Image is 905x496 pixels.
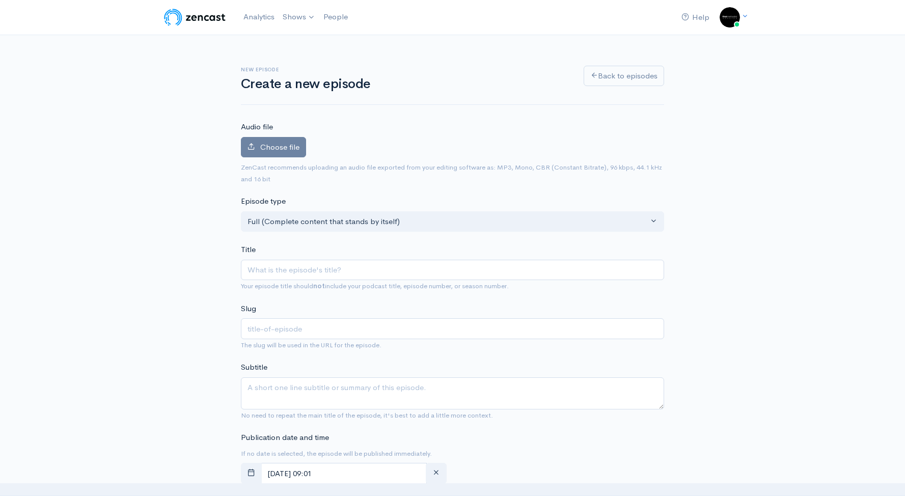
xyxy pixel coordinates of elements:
[241,121,273,133] label: Audio file
[248,216,648,228] div: Full (Complete content that stands by itself)
[241,211,664,232] button: Full (Complete content that stands by itself)
[241,67,571,72] h6: New episode
[426,463,447,484] button: clear
[720,7,740,27] img: ...
[279,6,319,29] a: Shows
[313,282,325,290] strong: not
[241,77,571,92] h1: Create a new episode
[241,341,381,349] small: The slug will be used in the URL for the episode.
[241,260,664,281] input: What is the episode's title?
[241,244,256,256] label: Title
[584,66,664,87] a: Back to episodes
[241,463,262,484] button: toggle
[319,6,352,28] a: People
[260,142,299,152] span: Choose file
[677,7,714,29] a: Help
[241,303,256,315] label: Slug
[241,196,286,207] label: Episode type
[162,7,227,27] img: ZenCast Logo
[241,318,664,339] input: title-of-episode
[241,362,267,373] label: Subtitle
[241,449,432,458] small: If no date is selected, the episode will be published immediately.
[241,163,662,183] small: ZenCast recommends uploading an audio file exported from your editing software as: MP3, Mono, CBR...
[241,432,329,444] label: Publication date and time
[241,282,509,290] small: Your episode title should include your podcast title, episode number, or season number.
[239,6,279,28] a: Analytics
[241,411,493,420] small: No need to repeat the main title of the episode, it's best to add a little more context.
